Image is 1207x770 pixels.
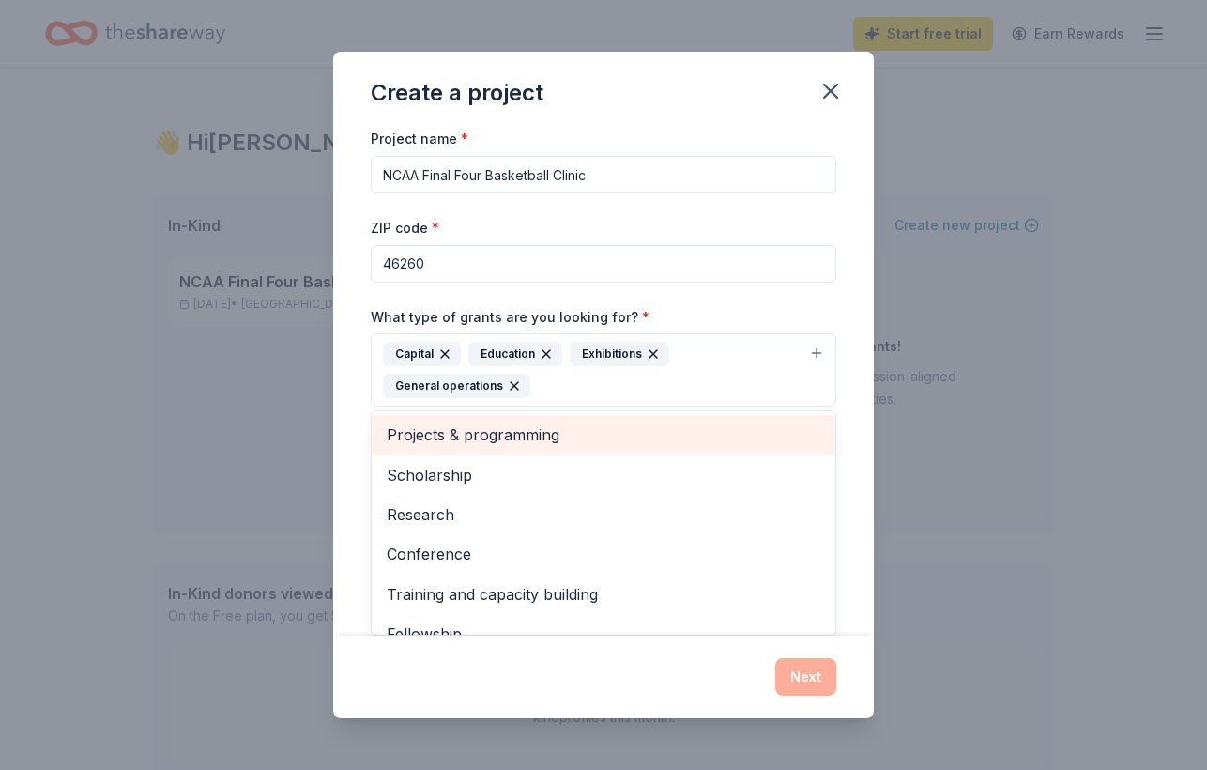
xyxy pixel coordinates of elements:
div: CapitalEducationExhibitionsGeneral operations [371,410,836,636]
span: Projects & programming [387,423,820,447]
div: Education [468,342,562,366]
div: Capital [383,342,461,366]
span: Research [387,502,820,527]
span: Conference [387,542,820,566]
button: CapitalEducationExhibitionsGeneral operations [371,333,836,407]
span: Training and capacity building [387,582,820,607]
div: General operations [383,374,530,398]
span: Fellowship [387,622,820,646]
span: Scholarship [387,463,820,487]
div: Exhibitions [570,342,669,366]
